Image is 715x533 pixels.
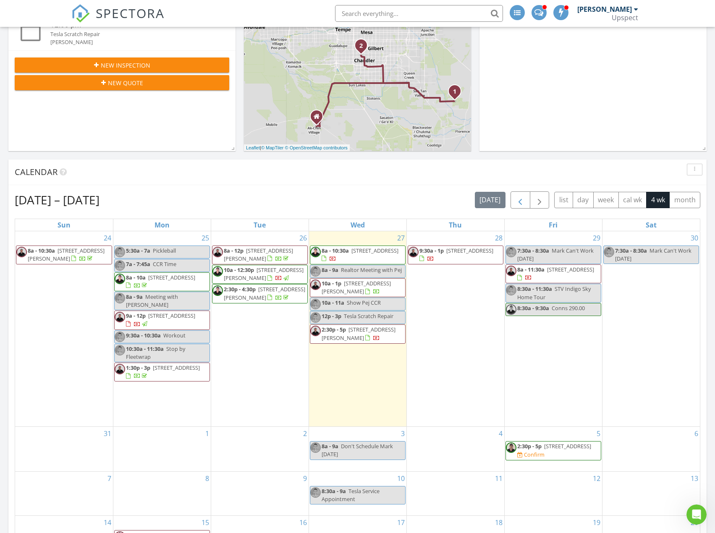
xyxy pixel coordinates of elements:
[419,247,444,254] span: 9:30a - 1p
[126,332,161,339] span: 9:30a - 10:30a
[359,43,363,49] i: 2
[153,247,176,254] span: Pickleball
[224,285,305,301] a: 2:30p - 4:30p [STREET_ADDRESS][PERSON_NAME]
[126,364,200,379] a: 1:30p - 3p [STREET_ADDRESS]
[322,247,349,254] span: 8a - 10:30a
[15,57,229,73] button: New Inspection
[126,312,195,327] a: 9a - 12p [STREET_ADDRESS]
[115,332,125,342] img: img_9543websq.png
[56,219,72,231] a: Sunday
[309,231,406,427] td: Go to August 27, 2025
[90,13,107,30] img: Profile image for Lydia
[505,441,601,460] a: 2:30p - 5p [STREET_ADDRESS] Confirm
[212,246,308,264] a: 8a - 12p [STREET_ADDRESS][PERSON_NAME]
[113,471,211,515] td: Go to September 8, 2025
[310,246,406,264] a: 8a - 10:30a [STREET_ADDRESS]
[504,471,602,515] td: Go to September 12, 2025
[322,247,398,262] a: 8a - 10:30a [STREET_ADDRESS]
[126,274,195,289] a: 8a - 10a [STREET_ADDRESS]
[224,266,254,274] span: 10a - 12:30p
[322,280,341,287] span: 10a - 1p
[16,246,112,264] a: 8a - 10:30a [STREET_ADDRESS][PERSON_NAME]
[126,364,150,371] span: 1:30p - 3p
[517,442,542,450] span: 2:30p - 5p
[17,118,34,135] img: Profile image for Fin AI Agent
[517,285,552,293] span: 8:30a - 11:30a
[530,191,550,209] button: Next
[335,5,503,22] input: Search everything...
[309,427,406,471] td: Go to September 3, 2025
[200,231,211,245] a: Go to August 25, 2025
[113,231,211,427] td: Go to August 25, 2025
[310,487,321,498] img: img_9543websq.png
[285,145,348,150] a: © OpenStreetMap contributors
[604,247,614,257] img: img_9543websq.png
[122,13,139,30] img: Profile image for Ryan
[547,219,559,231] a: Friday
[17,214,141,223] div: V10 Transition FAQs
[322,280,391,295] span: [STREET_ADDRESS][PERSON_NAME]
[153,260,176,268] span: CCR Time
[102,427,113,440] a: Go to August 31, 2025
[552,304,585,312] span: Conns 290.00
[506,304,516,315] img: marks_temporary_professional_picture_edited.jpg
[406,231,504,427] td: Go to August 28, 2025
[15,427,113,471] td: Go to August 31, 2025
[244,144,350,152] div: |
[493,516,504,529] a: Go to September 18, 2025
[310,247,321,257] img: marks_temporary_professional_picture_edited.jpg
[322,326,346,333] span: 2:30p - 5p
[15,75,229,90] button: New Quote
[112,262,168,295] button: Help
[102,231,113,245] a: Go to August 24, 2025
[686,504,707,525] iframe: Intercom live chat
[126,293,143,300] span: 8a - 9a
[224,247,293,262] span: [STREET_ADDRESS][PERSON_NAME]
[322,326,395,341] span: [STREET_ADDRESS][PERSON_NAME]
[17,17,73,28] img: logo
[224,285,305,301] span: [STREET_ADDRESS][PERSON_NAME]
[71,4,90,23] img: The Best Home Inspection Software - Spectora
[12,211,156,226] div: V10 Transition FAQs
[309,471,406,515] td: Go to September 10, 2025
[475,192,505,208] button: [DATE]
[37,119,106,125] span: Rate your conversation
[212,265,308,284] a: 10a - 12:30p [STREET_ADDRESS][PERSON_NAME]
[493,231,504,245] a: Go to August 28, 2025
[595,427,602,440] a: Go to September 5, 2025
[115,247,125,257] img: img_9543websq.png
[689,472,700,485] a: Go to September 13, 2025
[163,332,186,339] span: Workout
[591,516,602,529] a: Go to September 19, 2025
[114,272,210,291] a: 8a - 10a [STREET_ADDRESS]
[212,284,308,303] a: 2:30p - 4:30p [STREET_ADDRESS][PERSON_NAME]
[591,231,602,245] a: Go to August 29, 2025
[15,166,58,178] span: Calendar
[301,472,309,485] a: Go to September 9, 2025
[322,326,395,341] a: 2:30p - 5p [STREET_ADDRESS][PERSON_NAME]
[133,283,147,289] span: Help
[593,192,619,208] button: week
[126,293,178,308] span: Meeting with [PERSON_NAME]
[17,230,141,247] div: List of Placeholders and Where to Use Them
[517,266,545,273] span: 8a - 11:30a
[322,299,344,306] span: 10a - 11a
[28,247,55,254] span: 8a - 10:30a
[506,247,516,257] img: img_9543websq.png
[310,280,321,290] img: garette_langmead_updated_professional_picture.jpg
[114,311,210,329] a: 9a - 12p [STREET_ADDRESS]
[301,427,309,440] a: Go to September 2, 2025
[71,11,165,29] a: SPECTORA
[317,116,322,121] div: 46030 W Barbara Ln, Maricopa AZ 85139
[504,231,602,427] td: Go to August 29, 2025
[106,13,123,30] img: Profile image for Chelsey
[310,324,406,343] a: 2:30p - 5p [STREET_ADDRESS][PERSON_NAME]
[126,312,146,319] span: 9a - 12p
[115,274,125,284] img: marks_temporary_professional_picture_edited.jpg
[212,285,223,296] img: marks_temporary_professional_picture_edited.jpg
[453,89,456,95] i: 1
[517,304,549,312] span: 8:30a - 9:30a
[344,312,393,320] span: Tesla Scratch Repair
[115,364,125,374] img: garette_langmead_updated_professional_picture.jpg
[115,293,125,303] img: img_9543websq.png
